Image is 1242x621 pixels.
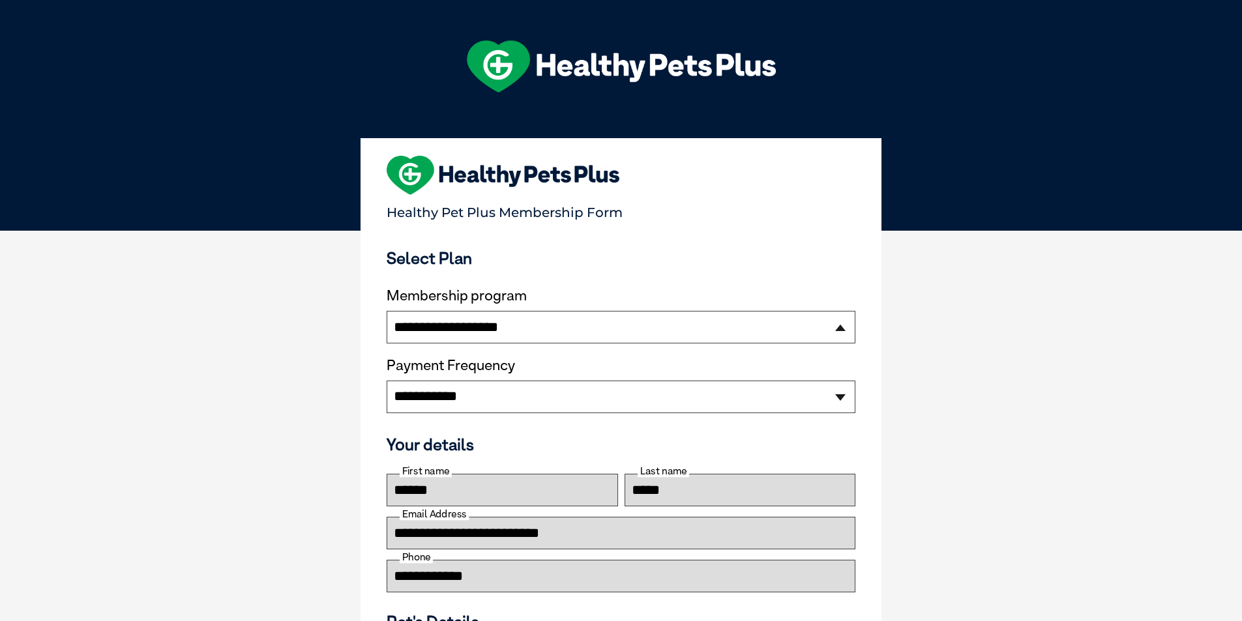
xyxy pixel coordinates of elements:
p: Healthy Pet Plus Membership Form [387,199,855,220]
h3: Your details [387,435,855,454]
label: Email Address [400,508,469,520]
img: hpp-logo-landscape-green-white.png [467,40,776,93]
label: Phone [400,551,433,563]
img: heart-shape-hpp-logo-large.png [387,156,619,195]
label: Last name [638,465,689,477]
label: First name [400,465,452,477]
label: Membership program [387,287,855,304]
h3: Select Plan [387,248,855,268]
label: Payment Frequency [387,357,515,374]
